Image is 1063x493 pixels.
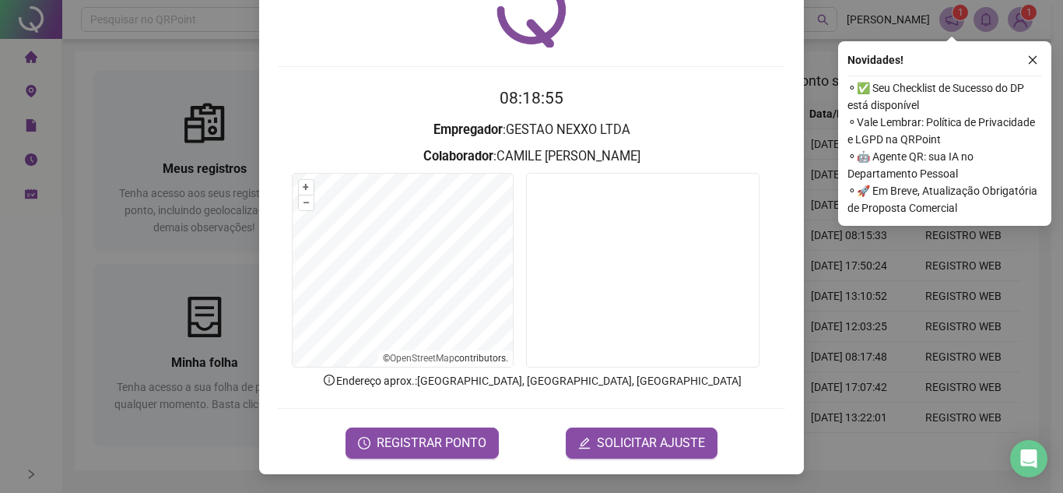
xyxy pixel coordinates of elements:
span: info-circle [322,373,336,387]
strong: Colaborador [423,149,493,164]
time: 08:18:55 [500,89,563,107]
h3: : GESTAO NEXXO LTDA [278,120,785,140]
button: – [299,195,314,210]
button: editSOLICITAR AJUSTE [566,428,717,459]
button: REGISTRAR PONTO [346,428,499,459]
a: OpenStreetMap [390,353,454,364]
span: REGISTRAR PONTO [377,434,486,453]
p: Endereço aprox. : [GEOGRAPHIC_DATA], [GEOGRAPHIC_DATA], [GEOGRAPHIC_DATA] [278,372,785,389]
span: clock-circle [358,437,370,449]
li: © contributors. [383,353,508,364]
span: edit [578,437,591,449]
span: ⚬ 🚀 Em Breve, Atualização Obrigatória de Proposta Comercial [847,182,1042,217]
span: ⚬ ✅ Seu Checklist de Sucesso do DP está disponível [847,79,1042,114]
span: close [1027,55,1038,65]
span: SOLICITAR AJUSTE [597,434,705,453]
span: ⚬ Vale Lembrar: Política de Privacidade e LGPD na QRPoint [847,114,1042,148]
button: + [299,180,314,195]
div: Open Intercom Messenger [1010,440,1047,477]
span: ⚬ 🤖 Agente QR: sua IA no Departamento Pessoal [847,148,1042,182]
h3: : CAMILE [PERSON_NAME] [278,146,785,167]
span: Novidades ! [847,51,903,69]
strong: Empregador [433,122,503,137]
